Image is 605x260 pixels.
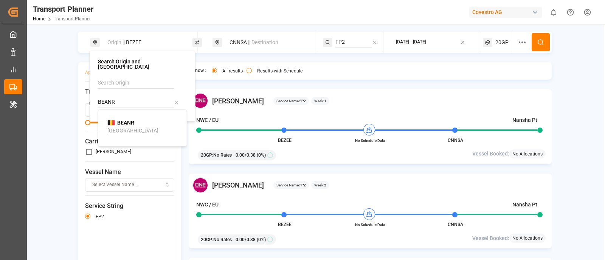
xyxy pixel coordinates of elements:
span: Show : [192,68,206,74]
span: CNNSA [448,222,463,227]
span: CNNSA [448,138,463,143]
span: BEZEE [278,222,292,227]
a: Home [33,16,45,22]
span: Carrier SCAC [85,137,174,146]
span: BEZEE [278,138,292,143]
div: Transport Planner [33,3,93,15]
span: Vessel Booked: [472,234,509,242]
h4: Nansha Pt [512,201,537,209]
span: No Allocations [512,151,543,157]
img: country [107,120,115,126]
label: FP2 [96,214,104,219]
span: Transit Time [85,87,174,96]
h4: NWC / EU [196,201,219,209]
span: Origin || [107,39,125,45]
label: All results [222,69,243,73]
div: [GEOGRAPHIC_DATA] [107,127,158,135]
span: [PERSON_NAME] [212,96,264,106]
div: [DATE] - [DATE] [396,39,426,46]
span: 20GP : [201,152,213,158]
span: 0.00 / 0.38 [236,236,256,243]
span: || Destination [248,39,278,45]
img: Carrier [192,177,208,193]
span: Vessel Name [85,168,174,177]
span: (0%) [257,152,266,158]
label: [PERSON_NAME] [96,149,131,154]
span: No Rates [213,236,232,243]
span: Service Name: [276,98,306,104]
span: Minimum [85,120,90,125]
b: 2 [324,183,326,187]
button: show 0 new notifications [545,4,562,21]
span: Vessel Booked: [472,150,509,158]
label: Min Days [89,101,105,106]
span: Week: [314,182,326,188]
b: FP2 [299,99,306,103]
span: [PERSON_NAME] [212,180,264,190]
div: Covestro AG [469,7,542,18]
span: No Schedule Data [349,138,391,143]
span: Service String [85,202,174,211]
div: CNNSA [225,35,307,49]
img: Carrier [192,93,208,109]
span: Week: [314,98,326,104]
button: Covestro AG [469,5,545,19]
span: No Schedule Data [349,222,391,228]
span: 20GP [495,38,509,46]
span: 0.00 / 0.38 [236,152,256,158]
span: (0%) [257,236,266,243]
span: No Allocations [512,235,543,242]
h4: Nansha Pt [512,116,537,124]
span: No Rates [213,152,232,158]
h4: Search Origin and [GEOGRAPHIC_DATA] [98,59,187,69]
b: BEANR [117,120,134,126]
input: Search Origin [98,77,174,89]
input: Search POL [98,97,174,108]
h4: NWC / EU [196,116,219,124]
button: [DATE] - [DATE] [388,35,474,50]
input: Search Service String [335,37,372,48]
span: Service Name: [276,182,306,188]
div: BEZEE [103,35,185,49]
button: Help Center [562,4,579,21]
b: FP2 [299,183,306,187]
span: Select Vessel Name... [92,182,138,188]
label: Results with Schedule [257,69,303,73]
b: 1 [324,99,326,103]
span: 20GP : [201,236,213,243]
